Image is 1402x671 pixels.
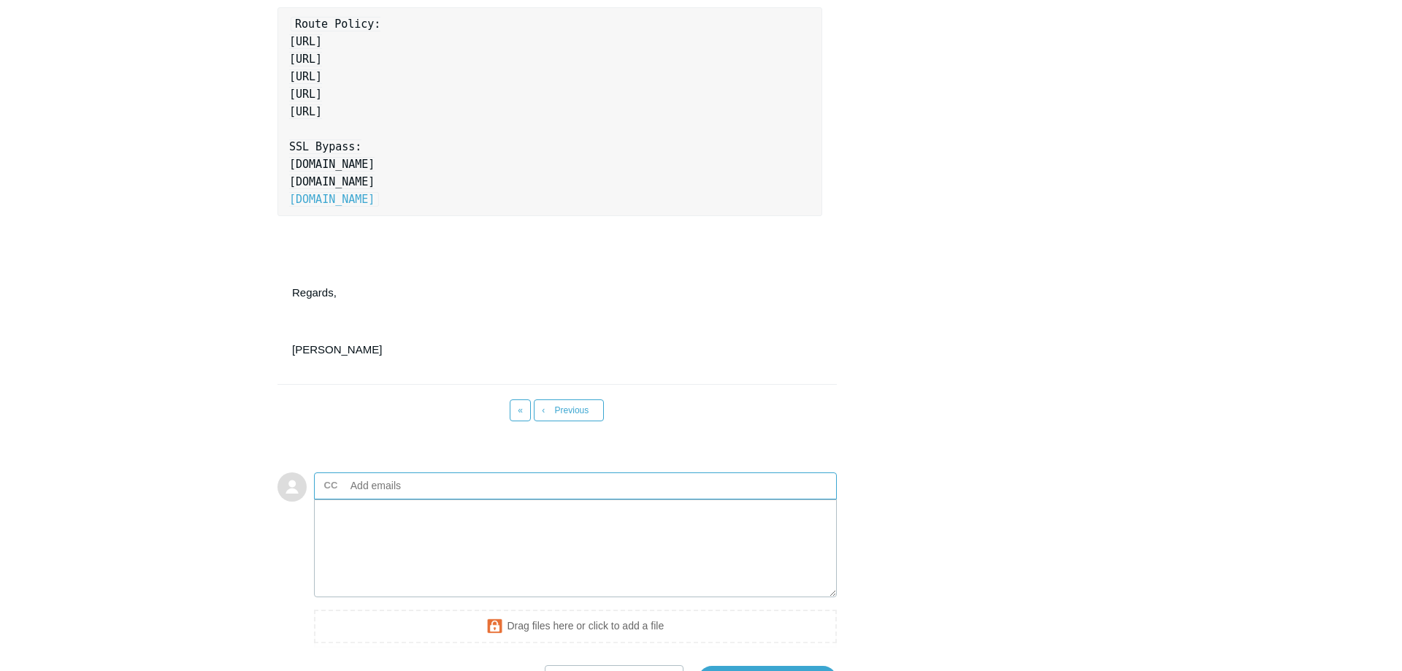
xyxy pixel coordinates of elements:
input: Add emails [345,475,502,496]
a: [DOMAIN_NAME] [289,193,375,206]
a: Previous [534,399,604,421]
p: Regards, [292,284,822,302]
textarea: Add your reply [314,499,837,598]
code: Route Policy: [URL] [URL] [URL] [URL] [URL] SSL Bypass: [DOMAIN_NAME] [DOMAIN_NAME] [289,17,380,207]
span: Previous [555,405,589,415]
span: ‹ [542,405,545,415]
span: « [518,405,523,415]
label: CC [324,475,338,496]
p: [PERSON_NAME] [292,341,822,358]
